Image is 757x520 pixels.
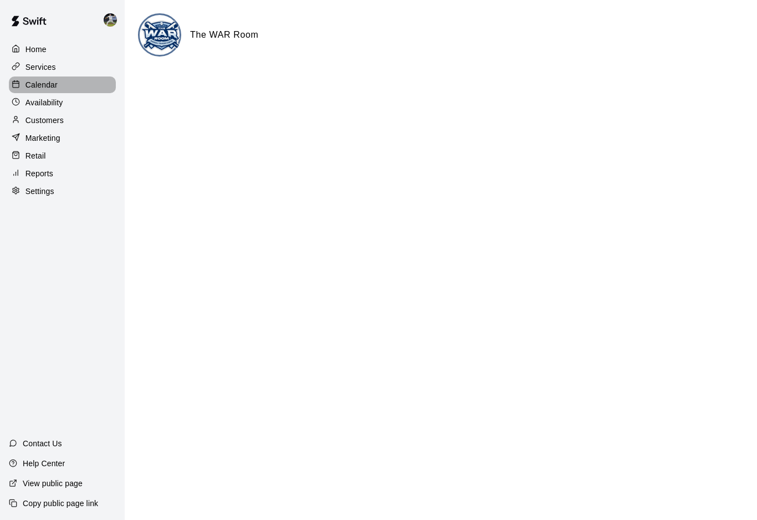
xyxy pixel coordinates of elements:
img: The WAR Room logo [140,15,181,57]
a: Reports [9,165,116,182]
p: Contact Us [23,438,62,449]
a: Customers [9,112,116,129]
p: Availability [25,97,63,108]
a: Retail [9,147,116,164]
a: Home [9,41,116,58]
div: Rylan Pranger [101,9,125,31]
p: Calendar [25,79,58,90]
p: View public page [23,478,83,489]
img: Rylan Pranger [104,13,117,27]
a: Settings [9,183,116,200]
p: Home [25,44,47,55]
p: Services [25,62,56,73]
a: Calendar [9,77,116,93]
a: Marketing [9,130,116,146]
p: Reports [25,168,53,179]
p: Help Center [23,458,65,469]
a: Services [9,59,116,75]
p: Settings [25,186,54,197]
h6: The WAR Room [190,28,259,42]
a: Availability [9,94,116,111]
p: Copy public page link [23,498,98,509]
p: Customers [25,115,64,126]
p: Marketing [25,132,60,144]
p: Retail [25,150,46,161]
